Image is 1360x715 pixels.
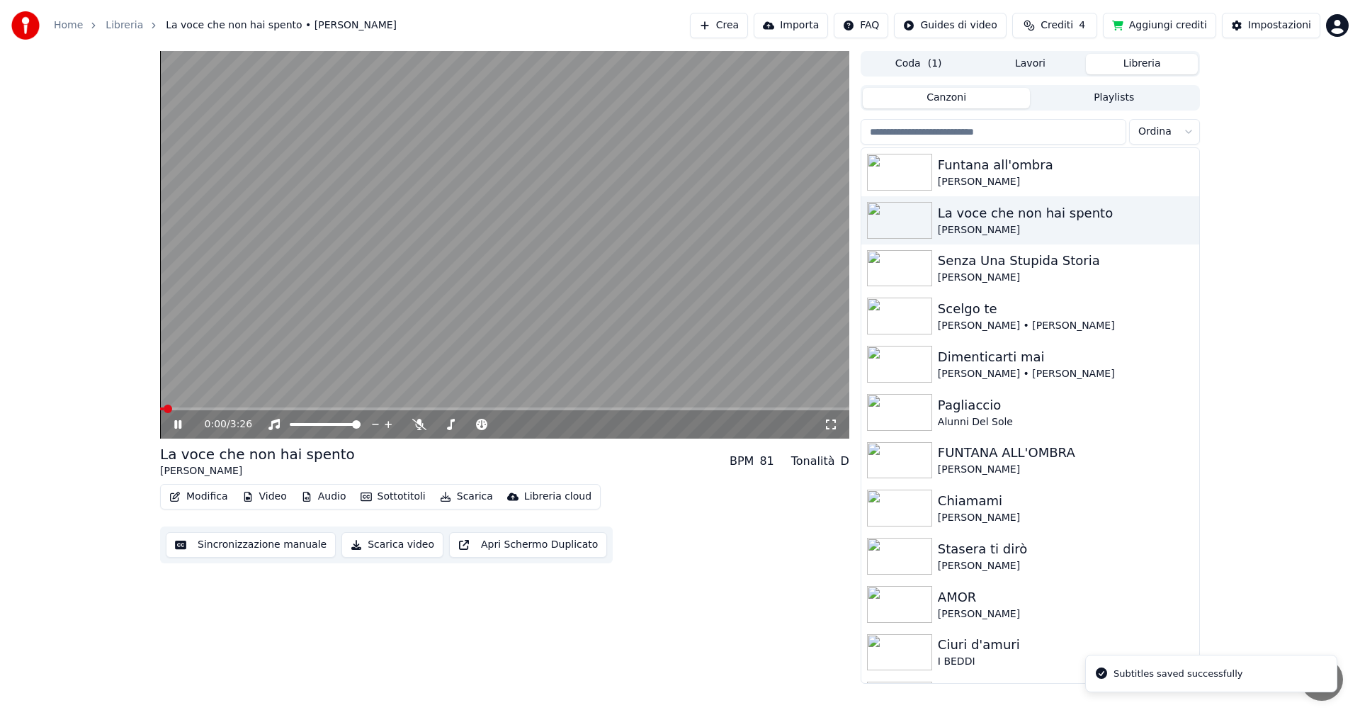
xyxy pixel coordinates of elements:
[1086,54,1198,74] button: Libreria
[938,491,1194,511] div: Chiamami
[1041,18,1073,33] span: Crediti
[938,155,1194,175] div: Funtana all'ombra
[166,18,397,33] span: La voce che non hai spento • [PERSON_NAME]
[938,175,1194,189] div: [PERSON_NAME]
[11,11,40,40] img: youka
[524,490,591,504] div: Libreria cloud
[1113,667,1242,681] div: Subtitles saved successfully
[341,532,443,558] button: Scarica video
[834,13,888,38] button: FAQ
[54,18,83,33] a: Home
[1012,13,1097,38] button: Crediti4
[791,453,835,470] div: Tonalità
[938,299,1194,319] div: Scelgo te
[841,453,849,470] div: D
[938,511,1194,525] div: [PERSON_NAME]
[938,607,1194,621] div: [PERSON_NAME]
[938,251,1194,271] div: Senza Una Stupida Storia
[938,463,1194,477] div: [PERSON_NAME]
[938,319,1194,333] div: [PERSON_NAME] • [PERSON_NAME]
[1079,18,1085,33] span: 4
[449,532,607,558] button: Apri Schermo Duplicato
[690,13,748,38] button: Crea
[295,487,352,507] button: Audio
[205,417,227,432] span: 0:00
[1138,125,1172,139] span: Ordina
[938,655,1194,669] div: I BEDDI
[355,487,431,507] button: Sottotitoli
[106,18,143,33] a: Libreria
[1248,18,1311,33] div: Impostazioni
[230,417,252,432] span: 3:26
[938,223,1194,237] div: [PERSON_NAME]
[938,443,1194,463] div: FUNTANA ALL'OMBRA
[938,271,1194,285] div: [PERSON_NAME]
[938,559,1194,573] div: [PERSON_NAME]
[730,453,754,470] div: BPM
[160,444,355,464] div: La voce che non hai spento
[938,395,1194,415] div: Pagliaccio
[434,487,499,507] button: Scarica
[205,417,239,432] div: /
[237,487,293,507] button: Video
[759,453,773,470] div: 81
[166,532,336,558] button: Sincronizzazione manuale
[938,539,1194,559] div: Stasera ti dirò
[1222,13,1320,38] button: Impostazioni
[54,18,397,33] nav: breadcrumb
[1103,13,1216,38] button: Aggiungi crediti
[938,347,1194,367] div: Dimenticarti mai
[938,415,1194,429] div: Alunni Del Sole
[894,13,1006,38] button: Guides di video
[938,587,1194,607] div: AMOR
[938,635,1194,655] div: Ciuri d'amuri
[928,57,942,71] span: ( 1 )
[975,54,1087,74] button: Lavori
[160,464,355,478] div: [PERSON_NAME]
[938,367,1194,381] div: [PERSON_NAME] • [PERSON_NAME]
[938,203,1194,223] div: La voce che non hai spento
[164,487,234,507] button: Modifica
[863,88,1031,108] button: Canzoni
[1030,88,1198,108] button: Playlists
[754,13,828,38] button: Importa
[863,54,975,74] button: Coda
